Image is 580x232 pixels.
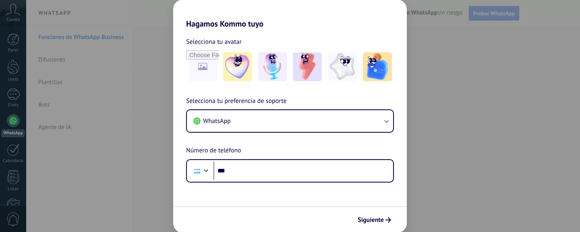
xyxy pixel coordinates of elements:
[223,52,252,81] img: -1.jpeg
[354,213,395,227] button: Siguiente
[203,117,231,125] span: WhatsApp
[186,37,242,47] span: Selecciona tu avatar
[358,217,384,223] span: Siguiente
[186,96,287,107] span: Selecciona tu preferencia de soporte
[328,52,357,81] img: -4.jpeg
[186,146,241,156] span: Número de teléfono
[363,52,392,81] img: -5.jpeg
[189,162,205,179] div: Argentina: + 54
[187,110,393,132] button: WhatsApp
[293,52,322,81] img: -3.jpeg
[258,52,287,81] img: -2.jpeg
